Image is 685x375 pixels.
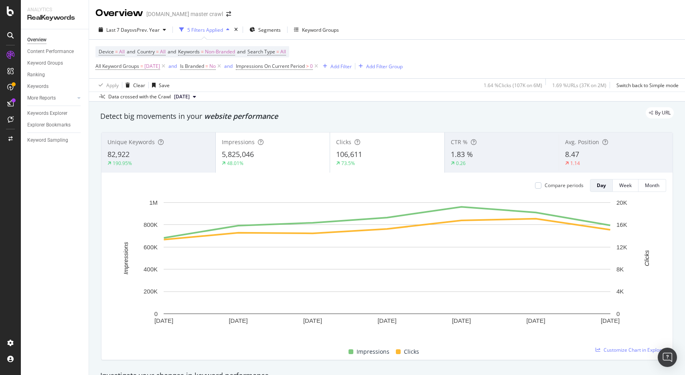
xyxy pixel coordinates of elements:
[180,63,204,69] span: Is Branded
[174,93,190,100] span: 2025 Sep. 29th
[27,109,67,118] div: Keywords Explorer
[27,36,47,44] div: Overview
[526,317,545,324] text: [DATE]
[27,109,83,118] a: Keywords Explorer
[565,138,599,146] span: Avg. Position
[616,266,624,273] text: 8K
[484,82,542,89] div: 1.64 % Clicks ( 107K on 6M )
[95,6,143,20] div: Overview
[209,61,216,72] span: No
[108,93,171,100] div: Data crossed with the Crawl
[144,288,158,295] text: 200K
[106,82,119,89] div: Apply
[27,121,83,129] a: Explorer Bookmarks
[302,26,339,33] div: Keyword Groups
[27,59,83,67] a: Keyword Groups
[258,26,281,33] span: Segments
[565,149,579,159] span: 8.47
[95,63,139,69] span: All Keyword Groups
[27,94,75,102] a: More Reports
[276,48,279,55] span: =
[27,47,74,56] div: Content Performance
[27,94,56,102] div: More Reports
[597,182,606,189] div: Day
[590,179,613,192] button: Day
[336,149,362,159] span: 106,611
[95,23,169,36] button: Last 7 DaysvsPrev. Year
[229,317,247,324] text: [DATE]
[132,26,160,33] span: vs Prev. Year
[224,62,233,70] button: and
[226,11,231,17] div: arrow-right-arrow-left
[122,242,129,274] text: Impressions
[160,46,166,57] span: All
[404,347,419,357] span: Clicks
[237,48,245,55] span: and
[171,92,199,102] button: [DATE]
[638,179,666,192] button: Month
[95,79,119,92] button: Apply
[137,48,155,55] span: Country
[222,138,255,146] span: Impressions
[154,317,173,324] text: [DATE]
[451,138,468,146] span: CTR %
[280,46,286,57] span: All
[27,71,83,79] a: Ranking
[27,59,63,67] div: Keyword Groups
[27,6,82,13] div: Analytics
[233,26,239,34] div: times
[246,23,284,36] button: Segments
[613,179,638,192] button: Week
[616,288,624,295] text: 4K
[27,82,83,91] a: Keywords
[616,199,627,206] text: 20K
[168,63,177,69] div: and
[99,48,114,55] span: Device
[377,317,396,324] text: [DATE]
[451,149,473,159] span: 1.83 %
[106,26,132,33] span: Last 7 Days
[336,138,351,146] span: Clicks
[341,160,355,167] div: 73.5%
[178,48,200,55] span: Keywords
[616,221,627,228] text: 16K
[613,79,679,92] button: Switch back to Simple mode
[596,346,666,353] a: Customize Chart in Explorer
[552,82,606,89] div: 1.69 % URLs ( 37K on 2M )
[176,23,233,36] button: 5 Filters Applied
[154,310,158,317] text: 0
[27,82,49,91] div: Keywords
[115,48,118,55] span: =
[27,136,83,145] a: Keyword Sampling
[149,79,170,92] button: Save
[27,71,45,79] div: Ranking
[119,46,125,57] span: All
[643,250,650,266] text: Clicks
[616,310,620,317] text: 0
[27,47,83,56] a: Content Performance
[658,348,677,367] div: Open Intercom Messenger
[27,13,82,22] div: RealKeywords
[108,198,666,338] svg: A chart.
[456,160,466,167] div: 0.26
[156,48,159,55] span: =
[357,347,389,357] span: Impressions
[645,182,659,189] div: Month
[227,160,243,167] div: 48.01%
[27,36,83,44] a: Overview
[655,110,671,115] span: By URL
[303,317,322,324] text: [DATE]
[601,317,620,324] text: [DATE]
[27,121,71,129] div: Explorer Bookmarks
[366,63,403,70] div: Add Filter Group
[604,346,666,353] span: Customize Chart in Explorer
[144,61,160,72] span: [DATE]
[646,107,674,118] div: legacy label
[545,182,584,189] div: Compare periods
[168,62,177,70] button: and
[236,63,305,69] span: Impressions On Current Period
[107,149,130,159] span: 82,922
[205,46,235,57] span: Non-Branded
[149,199,158,206] text: 1M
